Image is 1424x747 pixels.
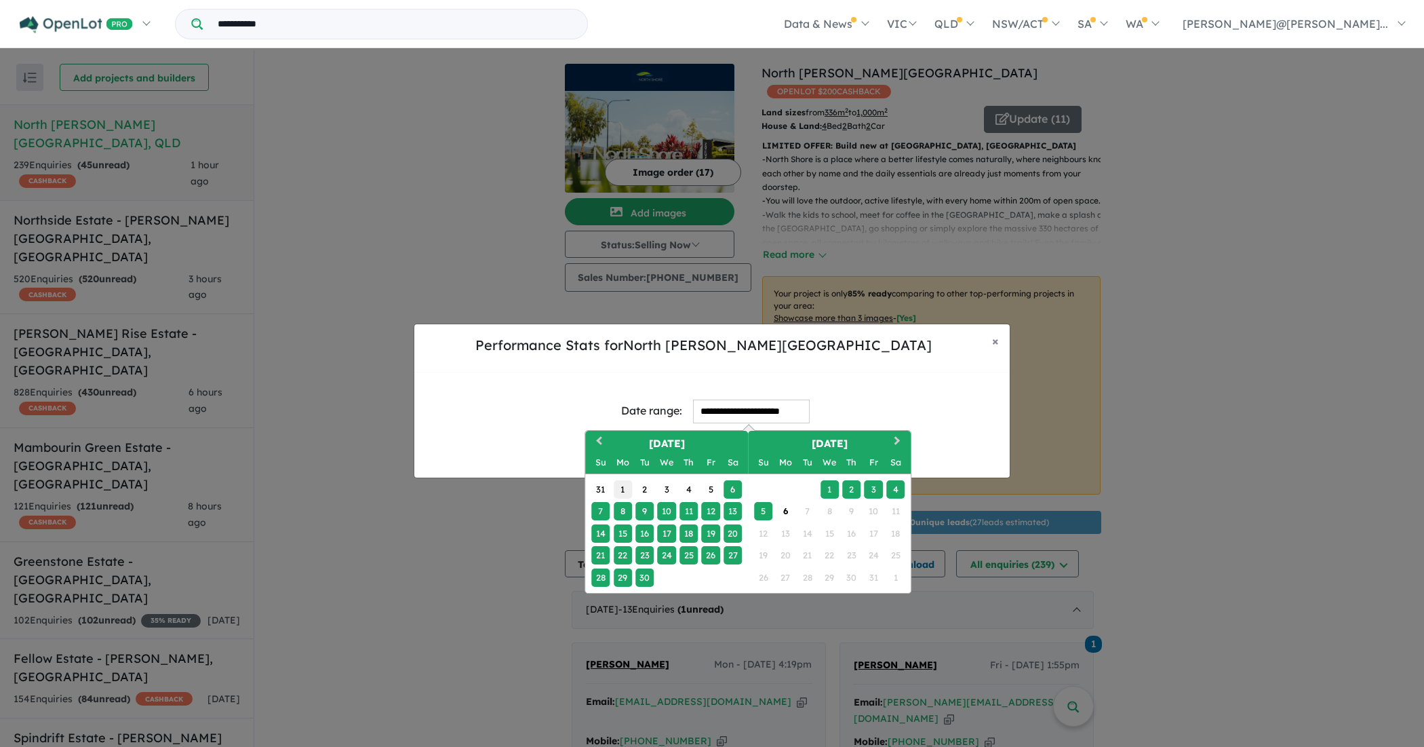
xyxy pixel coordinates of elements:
[724,502,742,520] div: Choose Saturday, September 13th, 2025
[591,524,610,543] div: Choose Sunday, September 14th, 2025
[614,502,632,520] div: Choose Monday, September 8th, 2025
[702,524,720,543] div: Choose Friday, September 19th, 2025
[842,480,861,499] div: Choose Thursday, October 2nd, 2025
[20,16,133,33] img: Openlot PRO Logo White
[820,524,839,543] div: Not available Wednesday, October 15th, 2025
[798,502,816,520] div: Not available Tuesday, October 7th, 2025
[635,546,654,564] div: Choose Tuesday, September 23rd, 2025
[886,546,905,564] div: Not available Saturday, October 25th, 2025
[776,569,795,587] div: Not available Monday, October 27th, 2025
[591,453,610,472] div: Sunday
[754,546,772,564] div: Not available Sunday, October 19th, 2025
[798,546,816,564] div: Not available Tuesday, October 21st, 2025
[1183,17,1388,31] span: [PERSON_NAME]@[PERSON_NAME]...
[754,524,772,543] div: Not available Sunday, October 12th, 2025
[776,524,795,543] div: Not available Monday, October 13th, 2025
[776,546,795,564] div: Not available Monday, October 20th, 2025
[614,546,632,564] div: Choose Monday, September 22nd, 2025
[724,453,742,472] div: Saturday
[754,453,772,472] div: Sunday
[724,546,742,564] div: Choose Saturday, September 27th, 2025
[842,453,861,472] div: Thursday
[842,546,861,564] div: Not available Thursday, October 23rd, 2025
[820,453,839,472] div: Wednesday
[591,546,610,564] div: Choose Sunday, September 21st, 2025
[702,546,720,564] div: Choose Friday, September 26th, 2025
[635,480,654,499] div: Choose Tuesday, September 2nd, 2025
[658,546,676,564] div: Choose Wednesday, September 24th, 2025
[842,524,861,543] div: Not available Thursday, October 16th, 2025
[842,569,861,587] div: Not available Thursday, October 30th, 2025
[820,502,839,520] div: Not available Wednesday, October 8th, 2025
[753,478,907,588] div: Month October, 2025
[679,480,698,499] div: Choose Thursday, September 4th, 2025
[635,502,654,520] div: Choose Tuesday, September 9th, 2025
[748,436,911,452] h2: [DATE]
[585,436,748,452] h2: [DATE]
[702,502,720,520] div: Choose Friday, September 12th, 2025
[591,569,610,587] div: Choose Sunday, September 28th, 2025
[776,453,795,472] div: Monday
[702,480,720,499] div: Choose Friday, September 5th, 2025
[635,524,654,543] div: Choose Tuesday, September 16th, 2025
[865,453,883,472] div: Friday
[865,502,883,520] div: Not available Friday, October 10th, 2025
[798,453,816,472] div: Tuesday
[591,480,610,499] div: Choose Sunday, August 31st, 2025
[776,502,795,520] div: Choose Monday, October 6th, 2025
[724,524,742,543] div: Choose Saturday, September 20th, 2025
[820,569,839,587] div: Not available Wednesday, October 29th, 2025
[205,9,585,39] input: Try estate name, suburb, builder or developer
[635,569,654,587] div: Choose Tuesday, September 30th, 2025
[679,453,698,472] div: Thursday
[679,502,698,520] div: Choose Thursday, September 11th, 2025
[798,524,816,543] div: Not available Tuesday, October 14th, 2025
[614,569,632,587] div: Choose Monday, September 29th, 2025
[591,502,610,520] div: Choose Sunday, September 7th, 2025
[590,478,744,588] div: Month September, 2025
[820,546,839,564] div: Not available Wednesday, October 22nd, 2025
[886,453,905,472] div: Saturday
[621,402,682,420] div: Date range:
[798,569,816,587] div: Not available Tuesday, October 28th, 2025
[886,569,905,587] div: Not available Saturday, November 1st, 2025
[865,569,883,587] div: Not available Friday, October 31st, 2025
[635,453,654,472] div: Tuesday
[679,546,698,564] div: Choose Thursday, September 25th, 2025
[679,524,698,543] div: Choose Thursday, September 18th, 2025
[820,480,839,499] div: Choose Wednesday, October 1st, 2025
[754,569,772,587] div: Not available Sunday, October 26th, 2025
[614,480,632,499] div: Choose Monday, September 1st, 2025
[992,333,999,349] span: ×
[865,524,883,543] div: Not available Friday, October 17th, 2025
[614,453,632,472] div: Monday
[658,480,676,499] div: Choose Wednesday, September 3rd, 2025
[587,432,608,454] button: Previous Month
[658,502,676,520] div: Choose Wednesday, September 10th, 2025
[842,502,861,520] div: Not available Thursday, October 9th, 2025
[658,453,676,472] div: Wednesday
[865,480,883,499] div: Choose Friday, October 3rd, 2025
[585,430,911,594] div: Choose Date
[425,335,981,356] h5: Performance Stats for North [PERSON_NAME][GEOGRAPHIC_DATA]
[724,480,742,499] div: Choose Saturday, September 6th, 2025
[865,546,883,564] div: Not available Friday, October 24th, 2025
[702,453,720,472] div: Friday
[886,480,905,499] div: Choose Saturday, October 4th, 2025
[754,502,772,520] div: Choose Sunday, October 5th, 2025
[888,432,909,454] button: Next Month
[614,524,632,543] div: Choose Monday, September 15th, 2025
[658,524,676,543] div: Choose Wednesday, September 17th, 2025
[886,524,905,543] div: Not available Saturday, October 18th, 2025
[886,502,905,520] div: Not available Saturday, October 11th, 2025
